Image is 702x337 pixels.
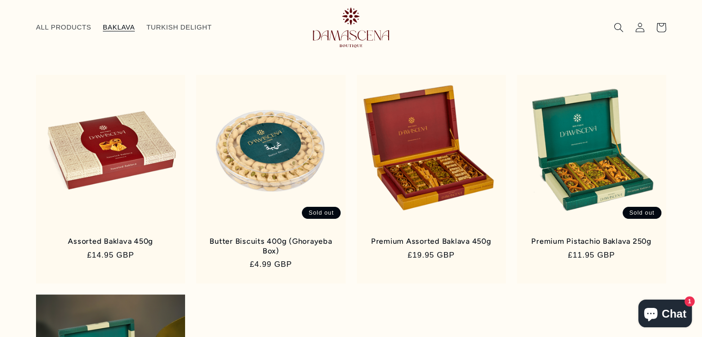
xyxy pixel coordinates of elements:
[297,4,406,51] a: Damascena Boutique
[206,237,336,256] a: Butter Biscuits 400g (Ghorayeba Box)
[366,237,496,246] a: Premium Assorted Baklava 450g
[636,300,695,330] inbox-online-store-chat: Shopify online store chat
[36,23,91,32] span: ALL PRODUCTS
[30,17,97,37] a: ALL PRODUCTS
[141,17,218,37] a: TURKISH DELIGHT
[313,7,389,48] img: Damascena Boutique
[103,23,135,32] span: BAKLAVA
[527,237,656,246] a: Premium Pistachio Baklava 250g
[608,17,629,38] summary: Search
[46,237,175,246] a: Assorted Baklava 450g
[146,23,212,32] span: TURKISH DELIGHT
[97,17,140,37] a: BAKLAVA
